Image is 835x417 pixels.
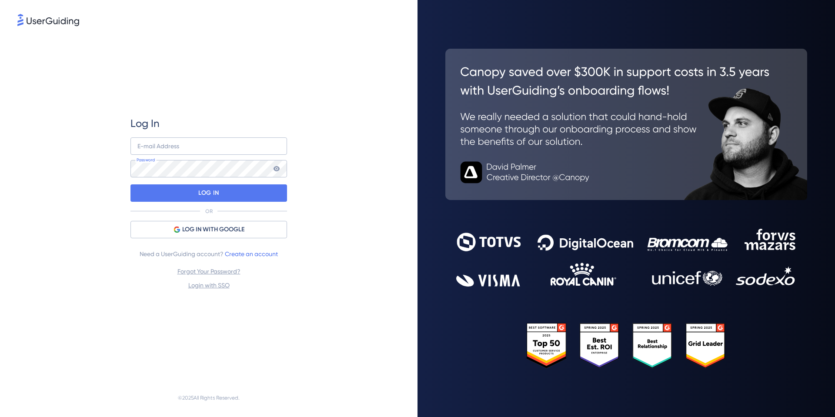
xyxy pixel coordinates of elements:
span: Log In [130,117,160,130]
img: 9302ce2ac39453076f5bc0f2f2ca889b.svg [456,229,796,287]
p: OR [205,208,213,215]
span: Need a UserGuiding account? [140,249,278,259]
span: © 2025 All Rights Reserved. [178,393,240,403]
img: 25303e33045975176eb484905ab012ff.svg [527,323,726,369]
a: Create an account [225,250,278,257]
input: example@company.com [130,137,287,155]
img: 26c0aa7c25a843aed4baddd2b5e0fa68.svg [445,49,807,200]
a: Forgot Your Password? [177,268,240,275]
a: Login with SSO [188,282,230,289]
p: LOG IN [198,186,219,200]
img: 8faab4ba6bc7696a72372aa768b0286c.svg [17,14,79,26]
span: LOG IN WITH GOOGLE [182,224,244,235]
